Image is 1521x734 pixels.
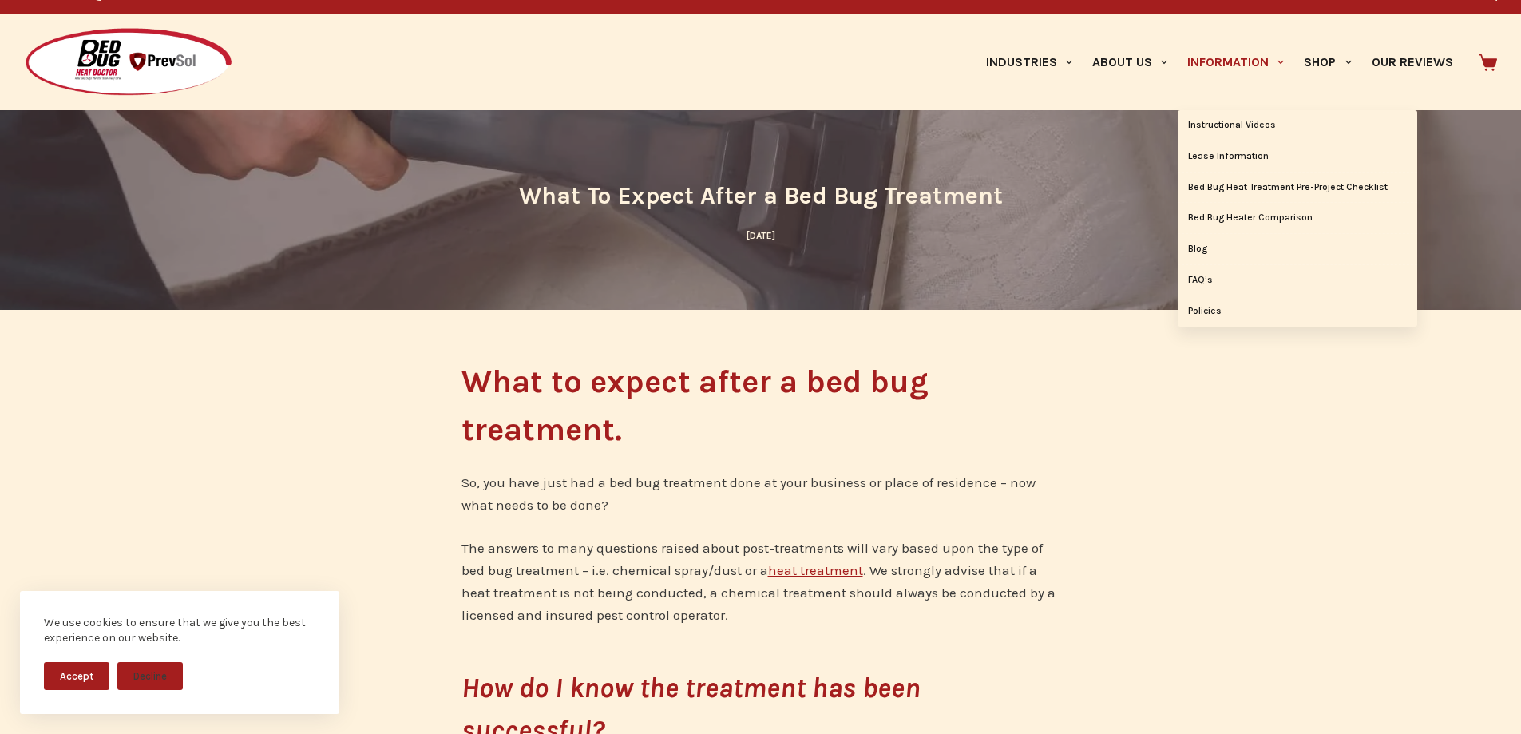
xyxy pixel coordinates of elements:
[1178,203,1417,233] a: Bed Bug Heater Comparison
[24,27,233,98] img: Prevsol/Bed Bug Heat Doctor
[117,662,183,690] button: Decline
[1178,296,1417,327] a: Policies
[461,537,1060,626] p: The answers to many questions raised about post-treatments will vary based upon the type of bed b...
[976,14,1463,110] nav: Primary
[1178,234,1417,264] a: Blog
[1178,173,1417,203] a: Bed Bug Heat Treatment Pre-Project Checklist
[44,615,315,646] div: We use cookies to ensure that we give you the best experience on our website.
[976,14,1082,110] a: Industries
[1178,265,1417,296] a: FAQ’s
[1178,110,1417,141] a: Instructional Videos
[1294,14,1361,110] a: Shop
[1178,141,1417,172] a: Lease Information
[1082,14,1177,110] a: About Us
[1361,14,1463,110] a: Our Reviews
[13,6,61,54] button: Open LiveChat chat widget
[747,230,775,241] time: [DATE]
[461,358,1060,454] h1: What to expect after a bed bug treatment.
[44,662,109,690] button: Accept
[768,562,863,578] a: heat treatment
[461,471,1060,516] p: So, you have just had a bed bug treatment done at your business or place of residence – now what ...
[461,178,1060,214] h1: What To Expect After a Bed Bug Treatment
[1178,14,1294,110] a: Information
